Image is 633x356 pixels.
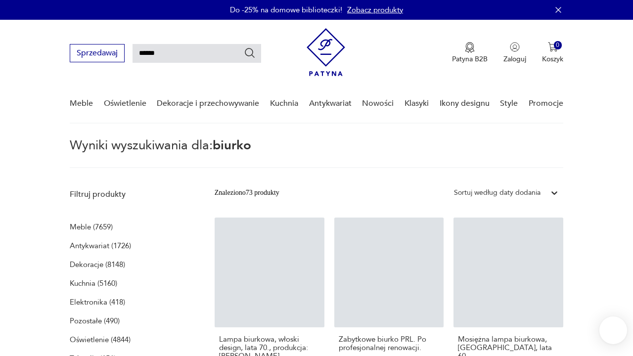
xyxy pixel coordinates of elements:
[244,47,256,59] button: Szukaj
[307,28,345,76] img: Patyna - sklep z meblami i dekoracjami vintage
[70,258,125,271] a: Dekoracje (8148)
[309,85,352,123] a: Antykwariat
[70,85,93,123] a: Meble
[70,239,131,253] a: Antykwariat (1726)
[599,316,627,344] iframe: Smartsupp widget button
[70,276,117,290] a: Kuchnia (5160)
[510,42,520,52] img: Ikonka użytkownika
[70,220,113,234] a: Meble (7659)
[70,333,131,347] a: Oświetlenie (4844)
[157,85,259,123] a: Dekoracje i przechowywanie
[503,42,526,64] button: Zaloguj
[339,335,440,352] h3: Zabytkowe biurko PRL. Po profesjonalnej renowacji.
[440,85,490,123] a: Ikony designu
[70,139,563,168] p: Wyniki wyszukiwania dla:
[215,187,279,198] div: Znaleziono 73 produkty
[465,42,475,53] img: Ikona medalu
[548,42,558,52] img: Ikona koszyka
[454,187,541,198] div: Sortuj według daty dodania
[70,189,191,200] p: Filtruj produkty
[213,136,251,154] span: biurko
[529,85,563,123] a: Promocje
[500,85,518,123] a: Style
[70,295,125,309] a: Elektronika (418)
[70,50,125,57] a: Sprzedawaj
[542,54,563,64] p: Koszyk
[405,85,429,123] a: Klasyki
[70,314,120,328] a: Pozostałe (490)
[452,42,488,64] a: Ikona medaluPatyna B2B
[270,85,298,123] a: Kuchnia
[503,54,526,64] p: Zaloguj
[554,41,562,49] div: 0
[542,42,563,64] button: 0Koszyk
[104,85,146,123] a: Oświetlenie
[452,42,488,64] button: Patyna B2B
[452,54,488,64] p: Patyna B2B
[230,5,342,15] p: Do -25% na domowe biblioteczki!
[347,5,403,15] a: Zobacz produkty
[362,85,394,123] a: Nowości
[70,44,125,62] button: Sprzedawaj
